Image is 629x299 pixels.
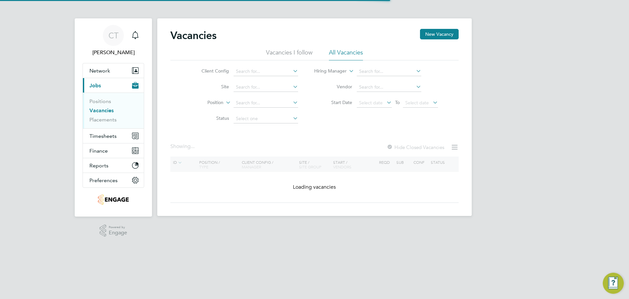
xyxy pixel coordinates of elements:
[89,133,117,139] span: Timesheets
[83,63,144,78] button: Network
[83,158,144,173] button: Reports
[109,230,127,236] span: Engage
[234,67,298,76] input: Search for...
[108,31,119,40] span: CT
[186,99,223,106] label: Position
[89,98,111,104] a: Positions
[89,82,101,89] span: Jobs
[234,83,298,92] input: Search for...
[170,143,196,150] div: Showing
[109,224,127,230] span: Powered by
[83,173,144,187] button: Preferences
[393,98,402,107] span: To
[83,25,144,56] a: CT[PERSON_NAME]
[405,100,429,106] span: Select date
[266,49,313,60] li: Vacancies I follow
[75,18,152,217] nav: Main navigation
[191,68,229,74] label: Client Config
[89,162,108,169] span: Reports
[191,143,195,150] span: ...
[83,93,144,128] div: Jobs
[314,99,352,105] label: Start Date
[89,177,118,183] span: Preferences
[234,98,298,108] input: Search for...
[89,68,110,74] span: Network
[83,129,144,143] button: Timesheets
[387,144,444,150] label: Hide Closed Vacancies
[100,224,127,237] a: Powered byEngage
[357,67,421,76] input: Search for...
[98,194,128,205] img: thornbaker-logo-retina.png
[83,49,144,56] span: Chloe Taquin
[83,143,144,158] button: Finance
[234,114,298,123] input: Select one
[191,115,229,121] label: Status
[357,83,421,92] input: Search for...
[359,100,383,106] span: Select date
[83,78,144,93] button: Jobs
[170,29,217,42] h2: Vacancies
[89,107,114,114] a: Vacancies
[603,273,624,294] button: Engage Resource Center
[314,84,352,90] label: Vendor
[89,148,108,154] span: Finance
[329,49,363,60] li: All Vacancies
[309,68,347,75] label: Hiring Manager
[420,29,459,39] button: New Vacancy
[83,194,144,205] a: Go to home page
[191,84,229,90] label: Site
[89,117,117,123] a: Placements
